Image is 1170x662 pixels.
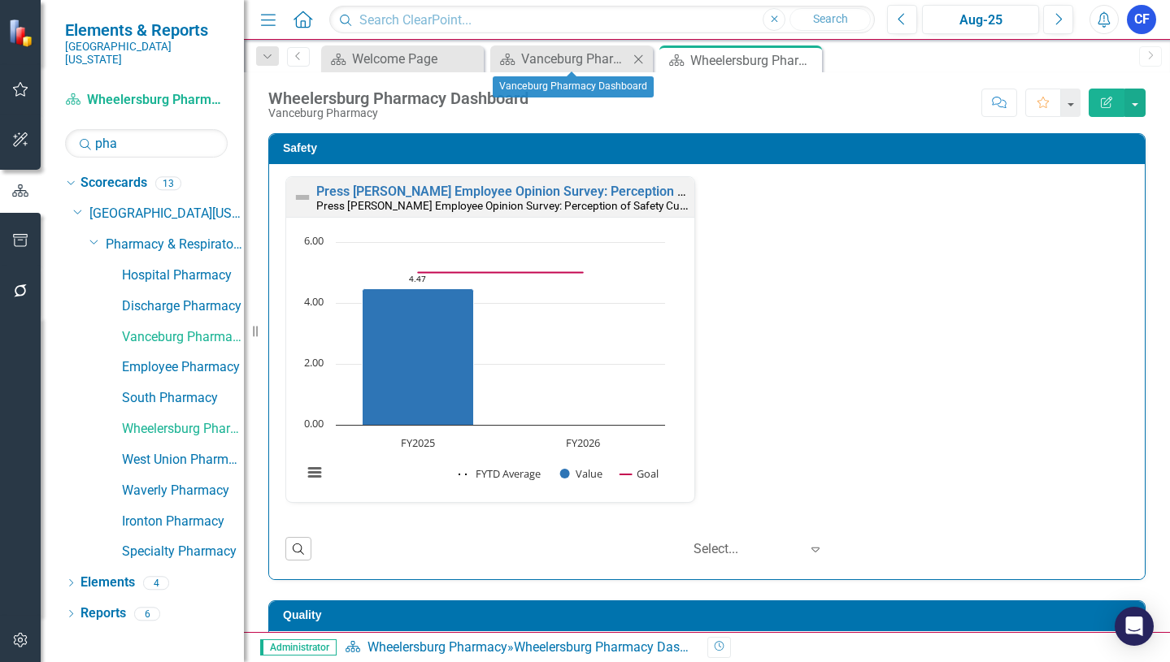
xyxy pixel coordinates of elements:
div: 13 [155,176,181,190]
button: Search [789,8,871,31]
input: Search ClearPoint... [329,6,875,34]
h3: Quality [283,609,1137,621]
a: Waverly Pharmacy [122,482,244,500]
a: Scorecards [80,174,147,193]
a: Press [PERSON_NAME] Employee Opinion Survey: Perception of Safety Culture [316,184,776,199]
img: ClearPoint Strategy [8,19,37,47]
span: Administrator [260,639,337,656]
a: Hospital Pharmacy [122,266,244,285]
div: Vanceburg Pharmacy [268,107,528,119]
span: Elements & Reports [65,20,228,40]
small: [GEOGRAPHIC_DATA][US_STATE] [65,40,228,67]
g: Goal, series 3 of 3. Line with 2 data points. [415,269,586,275]
g: FYTD Average, series 1 of 3. Line with 2 data points. [415,285,422,292]
div: Wheelersburg Pharmacy Dashboard [514,639,720,655]
a: Employee Pharmacy [122,358,244,377]
text: FY2025 [401,435,435,450]
div: 4 [143,576,169,590]
button: Show Goal [620,466,659,481]
a: Reports [80,604,126,623]
div: Aug-25 [928,11,1033,30]
div: Vanceburg Pharmacy Dashboard [493,76,654,97]
a: Vanceburg Pharmacy [122,328,244,347]
div: Chart. Highcharts interactive chart. [294,234,686,498]
div: Double-Click to Edit [285,176,695,503]
a: Welcome Page [325,49,480,69]
div: Welcome Page [352,49,480,69]
a: South Pharmacy [122,389,244,408]
div: Vanceburg Pharmacy Dashboard [521,49,628,69]
button: CF [1127,5,1156,34]
a: Pharmacy & Respiratory [106,236,244,254]
text: 2.00 [304,355,324,370]
a: Wheelersburg Pharmacy [368,639,507,655]
small: Press [PERSON_NAME] Employee Opinion Survey: Perception of Safety Culture [316,197,702,213]
text: 0.00 [304,416,324,431]
text: FY2026 [566,435,600,450]
div: » [345,638,695,657]
button: View chart menu, Chart [303,461,326,484]
div: Open Intercom Messenger [1115,607,1154,646]
a: Specialty Pharmacy [122,543,244,561]
span: Search [813,12,848,25]
g: Value, series 2 of 3. Bar series with 2 bars. [363,242,584,426]
text: 4.00 [304,294,324,309]
a: Wheelersburg Pharmacy [122,420,244,439]
div: Wheelersburg Pharmacy Dashboard [690,50,818,71]
text: 6.00 [304,233,324,248]
a: [GEOGRAPHIC_DATA][US_STATE] [89,205,244,223]
text: 4.47 [409,273,426,284]
input: Search Below... [65,129,228,158]
a: Ironton Pharmacy [122,513,244,531]
a: Elements [80,573,135,592]
img: Not Defined [293,188,312,207]
h3: Safety [283,142,1137,154]
a: West Union Pharmacy [122,451,244,469]
a: Wheelersburg Pharmacy [65,91,228,110]
a: Discharge Pharmacy [122,297,244,316]
svg: Interactive chart [294,234,673,498]
div: 6 [134,607,160,621]
a: Vanceburg Pharmacy Dashboard [494,49,628,69]
div: Wheelersburg Pharmacy Dashboard [268,89,528,107]
button: Aug-25 [922,5,1039,34]
path: FY2025, 4.47. Value. [363,288,474,425]
button: Show Value [560,466,602,481]
button: Show FYTD Average [459,466,542,481]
